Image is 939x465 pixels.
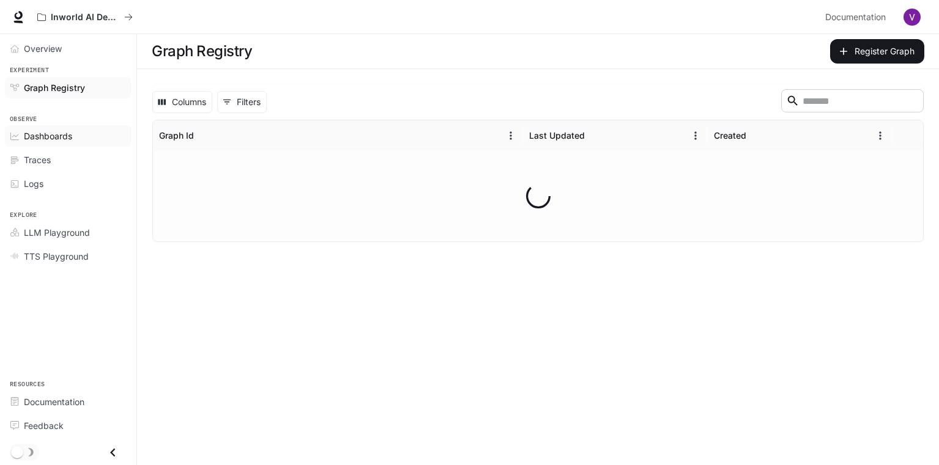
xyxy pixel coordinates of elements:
[24,419,64,432] span: Feedback
[24,250,89,263] span: TTS Playground
[781,89,924,115] div: Search
[152,39,252,64] h1: Graph Registry
[820,5,895,29] a: Documentation
[5,222,132,243] a: LLM Playground
[195,126,213,145] button: Sort
[871,126,889,145] button: Menu
[825,10,886,25] span: Documentation
[5,246,132,267] a: TTS Playground
[586,126,604,145] button: Sort
[152,91,212,113] button: Select columns
[5,77,132,98] a: Graph Registry
[24,130,72,142] span: Dashboards
[5,415,132,436] a: Feedback
[686,126,705,145] button: Menu
[51,12,119,23] p: Inworld AI Demos
[159,130,194,141] div: Graph Id
[24,42,62,55] span: Overview
[99,440,127,465] button: Close drawer
[24,81,85,94] span: Graph Registry
[24,153,51,166] span: Traces
[32,5,138,29] button: All workspaces
[11,445,23,458] span: Dark mode toggle
[24,395,84,408] span: Documentation
[5,149,132,170] a: Traces
[24,226,90,239] span: LLM Playground
[217,91,267,113] button: Show filters
[714,130,746,141] div: Created
[529,130,585,141] div: Last Updated
[900,5,924,29] button: User avatar
[5,173,132,194] a: Logs
[24,177,43,190] span: Logs
[502,126,520,145] button: Menu
[748,126,766,145] button: Sort
[5,125,132,147] a: Dashboards
[5,391,132,412] a: Documentation
[904,9,921,26] img: User avatar
[5,38,132,59] a: Overview
[830,39,924,64] button: Register Graph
